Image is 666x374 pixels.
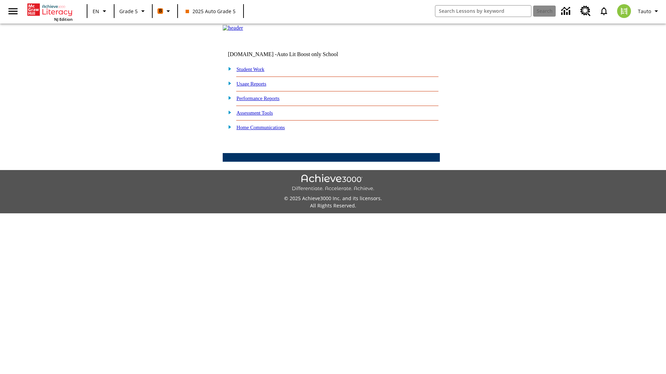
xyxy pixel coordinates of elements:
[224,65,232,72] img: plus.gif
[277,51,338,57] nobr: Auto Lit Boost only School
[117,5,150,17] button: Grade: Grade 5, Select a grade
[27,2,72,22] div: Home
[224,109,232,115] img: plus.gif
[635,5,663,17] button: Profile/Settings
[119,8,138,15] span: Grade 5
[237,110,273,116] a: Assessment Tools
[224,124,232,130] img: plus.gif
[3,1,23,21] button: Open side menu
[223,25,243,31] img: header
[237,125,285,130] a: Home Communications
[237,81,266,87] a: Usage Reports
[576,2,595,20] a: Resource Center, Will open in new tab
[186,8,236,15] span: 2025 Auto Grade 5
[613,2,635,20] button: Select a new avatar
[93,8,99,15] span: EN
[89,5,112,17] button: Language: EN, Select a language
[557,2,576,21] a: Data Center
[638,8,651,15] span: Tauto
[228,51,356,57] td: [DOMAIN_NAME] -
[155,5,175,17] button: Boost Class color is orange. Change class color
[292,174,374,192] img: Achieve3000 Differentiate Accelerate Achieve
[617,4,631,18] img: avatar image
[237,66,264,72] a: Student Work
[435,6,531,17] input: search field
[237,96,280,101] a: Performance Reports
[595,2,613,20] a: Notifications
[54,17,72,22] span: NJ Edition
[224,95,232,101] img: plus.gif
[159,7,162,15] span: B
[224,80,232,86] img: plus.gif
